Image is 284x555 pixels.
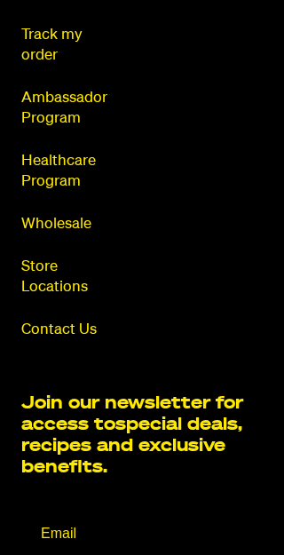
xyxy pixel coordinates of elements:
a: Wholesale [21,214,118,234]
a: Track my order [21,25,118,66]
a: Contact Us [21,320,118,340]
a: Store Locations [21,257,118,297]
iframe: Marketing Popup [9,473,167,546]
h2: Join our newsletter for access to special deals, recipes and exclusive benefits. [21,392,263,478]
a: Healthcare Program [21,151,118,192]
a: Ambassador Program [21,88,118,129]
